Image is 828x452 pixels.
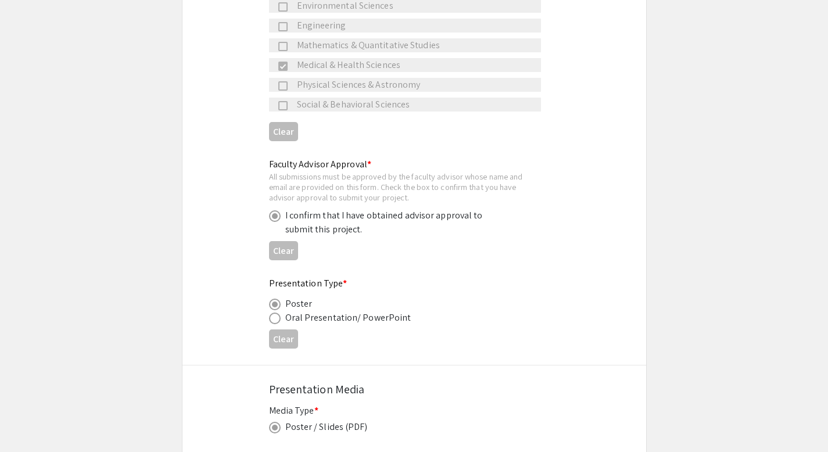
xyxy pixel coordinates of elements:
[269,329,298,349] button: Clear
[285,297,313,311] div: Poster
[285,209,489,236] div: I confirm that I have obtained advisor approval to submit this project.
[285,311,411,325] div: Oral Presentation/ PowerPoint
[9,400,49,443] iframe: Chat
[269,241,298,260] button: Clear
[269,277,347,289] mat-label: Presentation Type
[269,171,541,202] div: All submissions must be approved by the faculty advisor whose name and email are provided on this...
[269,158,372,170] mat-label: Faculty Advisor Approval
[269,381,560,398] div: Presentation Media
[269,122,298,141] button: Clear
[285,420,368,434] div: Poster / Slides (PDF)
[269,404,318,417] mat-label: Media Type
